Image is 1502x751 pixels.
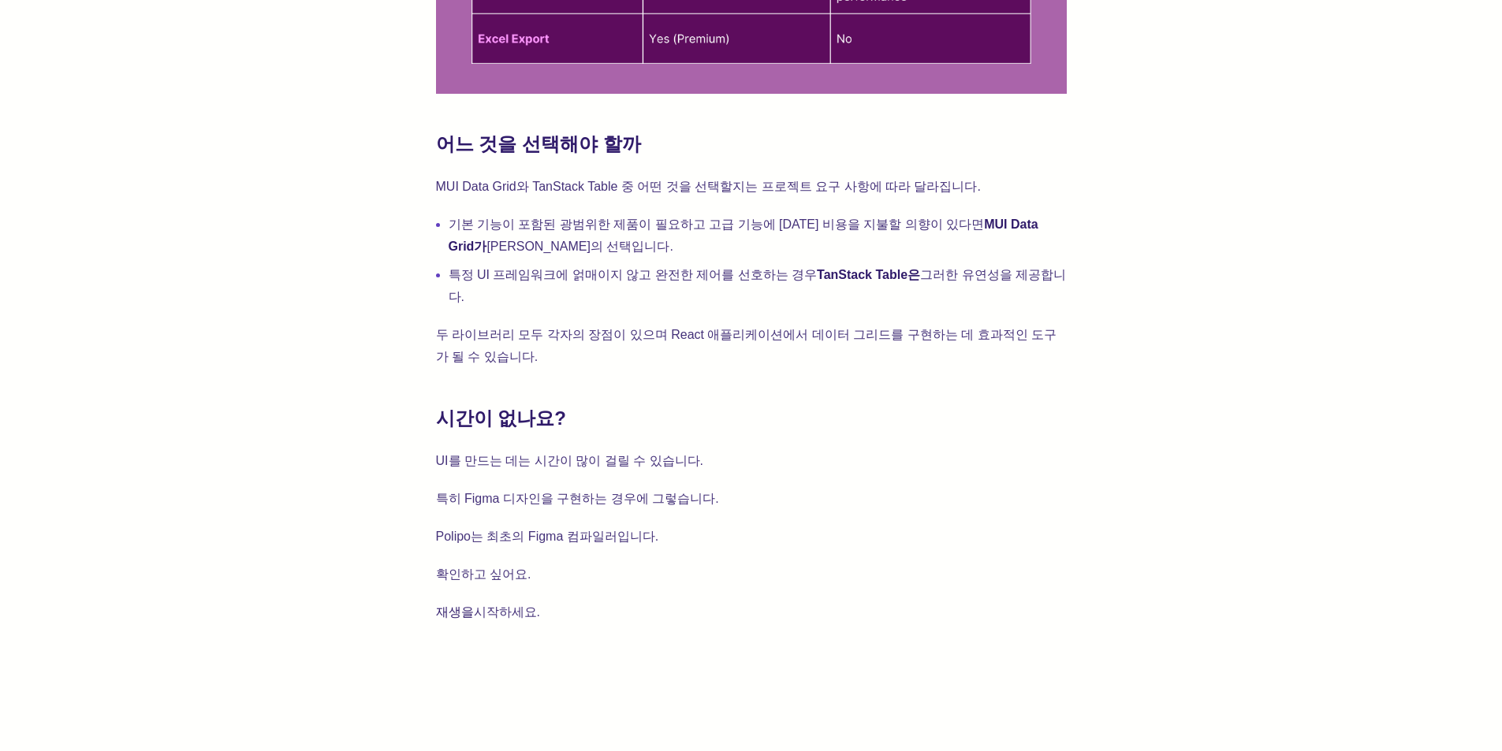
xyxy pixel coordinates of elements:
font: TanStack Table은 [817,268,920,281]
font: [PERSON_NAME]의 선택입니다. [486,240,673,253]
font: 특정 UI 프레임워크에 얽매이지 않고 완전한 제어를 선호하는 경우 [449,268,818,281]
font: 확인하고 싶어요. [436,567,531,581]
a: 재생을 [436,605,474,619]
font: . [537,605,540,619]
font: 시간이 없나요? [436,407,566,429]
font: UI를 만드는 데는 시간이 많이 걸릴 수 있습니다. [436,454,704,467]
font: 기본 기능이 포함된 광범위한 제품이 필요하고 고급 기능에 [DATE] 비용을 지불할 의향이 있다면 [449,217,985,231]
font: Polipo는 최초의 Figma 컴파일러입니다. [436,530,659,543]
font: MUI Data Grid와 TanStack Table 중 어떤 것을 선택할지는 프로젝트 요구 사항에 따라 달라집니다. [436,180,981,193]
font: 어느 것을 선택해야 할까 [436,133,641,154]
font: 특히 Figma 디자인을 구현하는 경우에 그렇습니다. [436,492,719,505]
font: 두 라이브러리 모두 각자의 장점이 있으며 React 애플리케이션에서 데이터 그리드를 구현하는 데 효과적인 도구가 될 수 있습니다. [436,328,1057,363]
font: 시작하세요 [474,605,537,619]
